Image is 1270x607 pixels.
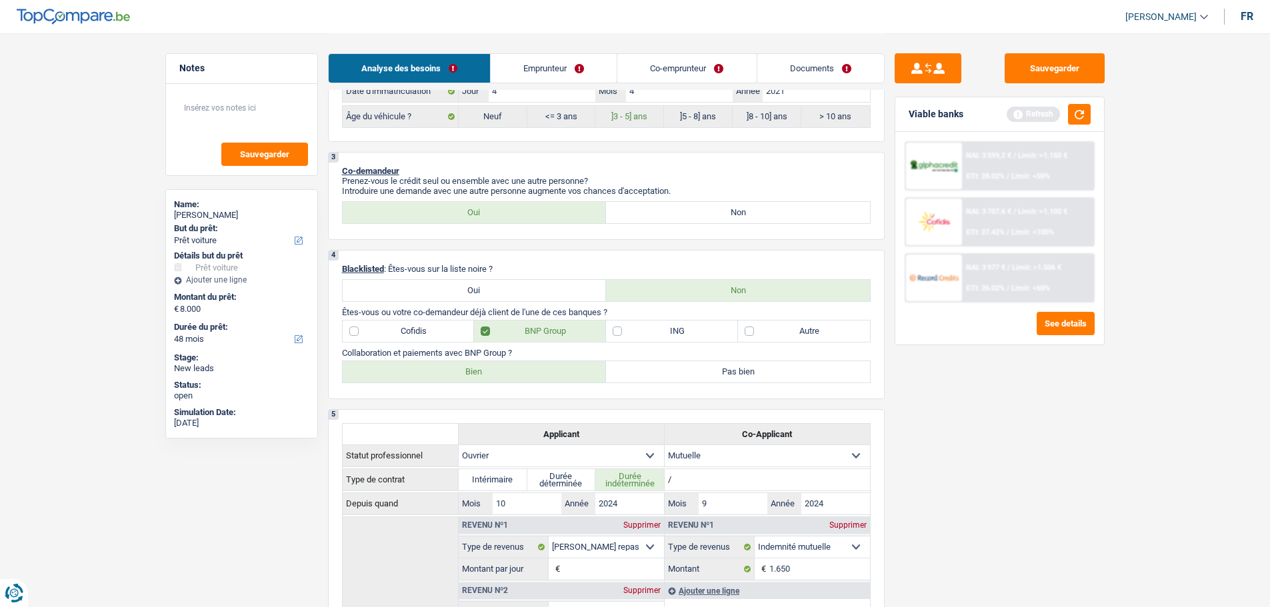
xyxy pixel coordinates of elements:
label: Oui [343,202,607,223]
a: Emprunteur [491,54,617,83]
a: [PERSON_NAME] [1115,6,1208,28]
label: Date d'immatriculation [343,81,459,102]
label: Durée indéterminée [595,469,664,490]
div: Supprimer [620,521,664,529]
span: / [1007,284,1009,293]
span: € [174,304,179,314]
label: Durée du prêt: [174,322,307,332]
span: Limit: <100% [1011,228,1054,237]
button: Sauvegarder [221,143,308,166]
label: Mois [665,493,699,514]
div: Revenu nº1 [459,521,511,529]
label: Jour [459,81,489,102]
button: See details [1037,312,1095,335]
input: MM [626,81,733,102]
span: DTI: 27.42% [966,228,1005,237]
label: Durée déterminée [527,469,596,490]
h5: Notes [179,63,304,74]
div: Revenu nº1 [665,521,717,529]
div: [DATE] [174,418,309,428]
span: DTI: 26.02% [966,284,1005,293]
label: Bien [343,361,607,382]
span: Limit: <50% [1011,172,1050,181]
span: NAI: 3 707,6 € [966,207,1011,216]
span: [PERSON_NAME] [1125,11,1197,23]
span: Blacklisted [342,264,384,274]
span: Limit: >1.150 € [1018,151,1067,160]
label: Montant [665,558,755,580]
button: Sauvegarder [1005,53,1105,83]
input: MM [493,493,561,514]
span: / [1013,151,1016,160]
div: Viable banks [909,109,963,120]
div: Stage: [174,352,309,363]
div: Revenu nº2 [459,586,511,594]
label: Non [606,202,870,223]
label: Année [767,493,801,514]
span: Limit: >1.506 € [1012,263,1061,272]
label: Mois [595,81,625,102]
label: Pas bien [606,361,870,382]
span: NAI: 3 599,2 € [966,151,1011,160]
img: TopCompare Logo [17,9,130,25]
label: But du prêt: [174,223,307,234]
label: Non [606,280,870,301]
p: Introduire une demande avec une autre personne augmente vos chances d'acceptation. [342,186,871,196]
div: Ajouter une ligne [665,582,870,599]
p: / [665,475,870,484]
div: Name: [174,199,309,210]
label: Montant du prêt: [174,292,307,303]
div: open [174,390,309,401]
div: New leads [174,363,309,374]
label: Mois [459,493,493,514]
div: [PERSON_NAME] [174,210,309,221]
span: € [755,558,769,580]
div: Détails but du prêt [174,251,309,261]
label: Type de revenus [459,536,549,558]
label: Cofidis [343,320,475,342]
span: € [549,558,563,580]
label: ING [606,320,738,342]
input: AAAA [595,493,664,514]
div: 4 [329,251,339,261]
th: Statut professionnel [342,444,458,466]
label: Type de revenus [665,536,755,558]
span: / [1007,228,1009,237]
label: Montant par jour [459,558,549,580]
label: <= 3 ans [527,106,596,127]
a: Documents [757,54,884,83]
label: Année [561,493,595,514]
p: Êtes-vous ou votre co-demandeur déjà client de l'une de ces banques ? [342,307,871,317]
div: 5 [329,410,339,420]
label: BNP Group [474,320,606,342]
label: Autre [738,320,870,342]
th: Type de contrat [342,468,458,490]
label: ]5 - 8] ans [664,106,733,127]
input: JJ [489,81,595,102]
span: Co-demandeur [342,166,399,176]
span: Sauvegarder [240,150,289,159]
th: Depuis quand [342,492,458,514]
p: Prenez-vous le crédit seul ou ensemble avec une autre personne? [342,176,871,186]
img: Cofidis [909,209,959,234]
img: Record Credits [909,265,959,290]
span: DTI: 28.02% [966,172,1005,181]
label: > 10 ans [801,106,870,127]
div: Ajouter une ligne [174,275,309,285]
span: / [1007,263,1010,272]
th: Co-Applicant [664,423,870,444]
div: Supprimer [826,521,870,529]
span: NAI: 3 977 € [966,263,1005,272]
span: / [1007,172,1009,181]
div: 3 [329,153,339,163]
img: AlphaCredit [909,159,959,174]
a: Analyse des besoins [329,54,490,83]
label: Intérimaire [459,469,527,490]
div: Status: [174,380,309,390]
label: Neuf [459,106,527,127]
input: MM [699,493,767,514]
div: Supprimer [620,586,664,594]
div: Refresh [1007,107,1060,121]
p: : Êtes-vous sur la liste noire ? [342,264,871,274]
label: Oui [343,280,607,301]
